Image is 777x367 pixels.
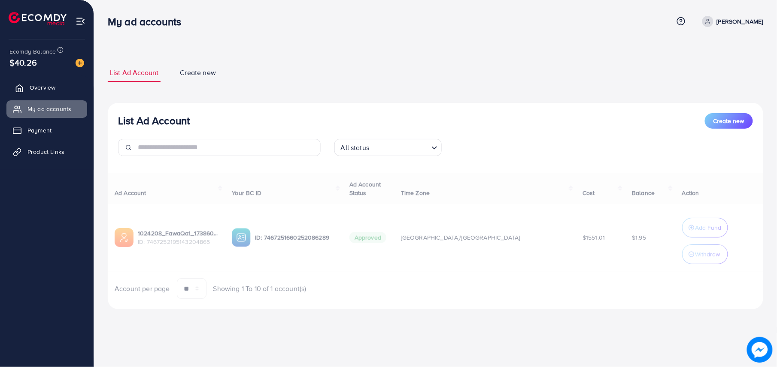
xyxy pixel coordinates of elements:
[118,114,190,127] h3: List Ad Account
[339,141,371,154] span: All status
[717,16,763,27] p: [PERSON_NAME]
[372,140,428,154] input: Search for option
[747,337,773,363] img: image
[27,126,52,135] span: Payment
[76,16,85,26] img: menu
[9,56,37,69] span: $40.26
[9,47,56,56] span: Ecomdy Balance
[27,147,64,156] span: Product Links
[705,113,753,129] button: Create new
[9,12,67,25] img: logo
[6,100,87,117] a: My ad accounts
[6,79,87,96] a: Overview
[334,139,442,156] div: Search for option
[6,122,87,139] a: Payment
[110,68,158,78] span: List Ad Account
[713,117,744,125] span: Create new
[699,16,763,27] a: [PERSON_NAME]
[30,83,55,92] span: Overview
[27,105,71,113] span: My ad accounts
[76,59,84,67] img: image
[180,68,216,78] span: Create new
[6,143,87,160] a: Product Links
[108,15,188,28] h3: My ad accounts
